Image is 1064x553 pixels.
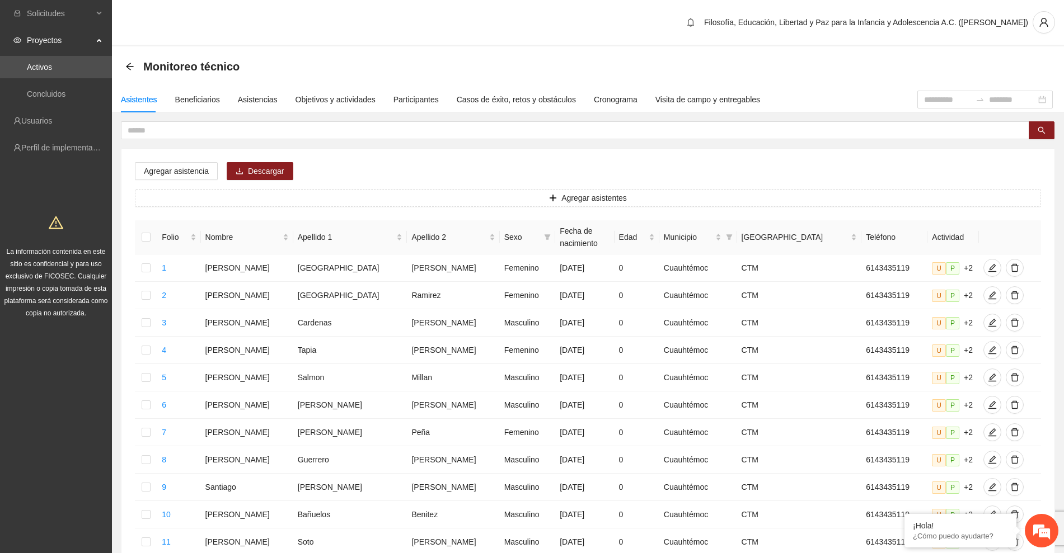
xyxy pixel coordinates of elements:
[913,521,1008,530] div: ¡Hola!
[615,282,659,309] td: 0
[201,391,293,419] td: [PERSON_NAME]
[984,291,1001,300] span: edit
[927,501,979,528] td: +2
[984,510,1001,519] span: edit
[555,364,614,391] td: [DATE]
[913,532,1008,540] p: ¿Cómo puedo ayudarte?
[293,254,407,282] td: [GEOGRAPHIC_DATA]
[500,254,556,282] td: Femenino
[1006,373,1023,382] span: delete
[861,220,927,254] th: Teléfono
[932,481,946,494] span: U
[946,399,959,412] span: P
[407,309,499,337] td: [PERSON_NAME]
[655,93,760,106] div: Visita de campo y entregables
[737,501,862,528] td: CTM
[615,501,659,528] td: 0
[407,474,499,501] td: [PERSON_NAME]
[659,419,737,446] td: Cuauhtémoc
[932,372,946,384] span: U
[737,282,862,309] td: CTM
[293,337,407,364] td: Tapia
[1006,291,1023,300] span: delete
[726,234,733,240] span: filter
[13,10,21,17] span: inbox
[65,149,154,262] span: Estamos en línea.
[659,446,737,474] td: Cuauhtémoc
[27,29,93,51] span: Proyectos
[737,254,862,282] td: CTM
[932,509,946,521] span: U
[13,36,21,44] span: eye
[201,501,293,528] td: [PERSON_NAME]
[983,314,1001,332] button: edit
[984,428,1001,437] span: edit
[293,419,407,446] td: [PERSON_NAME]
[737,391,862,419] td: CTM
[500,501,556,528] td: Masculino
[682,18,699,27] span: bell
[175,93,220,106] div: Beneficiarios
[946,290,959,302] span: P
[293,282,407,309] td: [GEOGRAPHIC_DATA]
[932,262,946,275] span: U
[861,446,927,474] td: 6143435119
[4,248,108,317] span: La información contenida en este sitio es confidencial y para uso exclusivo de FICOSEC. Cualquier...
[1006,451,1024,469] button: delete
[293,446,407,474] td: Guerrero
[1029,121,1054,139] button: search
[1006,263,1023,272] span: delete
[407,337,499,364] td: [PERSON_NAME]
[6,305,213,344] textarea: Escriba su mensaje y pulse “Intro”
[1006,368,1024,386] button: delete
[143,58,240,75] span: Monitoreo técnico
[500,391,556,419] td: Masculino
[664,231,713,243] span: Municipio
[1006,455,1023,464] span: delete
[561,192,627,204] span: Agregar asistentes
[659,474,737,501] td: Cuauhtémoc
[1006,286,1024,304] button: delete
[861,309,927,337] td: 6143435119
[162,291,166,300] a: 2
[121,93,157,106] div: Asistentes
[500,446,556,474] td: Masculino
[21,143,109,152] a: Perfil de implementadora
[983,505,1001,523] button: edit
[932,317,946,329] span: U
[125,62,134,71] span: arrow-left
[861,254,927,282] td: 6143435119
[983,423,1001,441] button: edit
[135,162,218,180] button: Agregar asistencia
[162,455,166,464] a: 8
[1006,396,1024,414] button: delete
[927,364,979,391] td: +2
[1006,510,1023,519] span: delete
[927,254,979,282] td: +2
[407,364,499,391] td: Millan
[1006,483,1023,491] span: delete
[615,337,659,364] td: 0
[555,501,614,528] td: [DATE]
[162,483,166,491] a: 9
[659,282,737,309] td: Cuauhtémoc
[201,474,293,501] td: Santiago
[946,509,959,521] span: P
[861,391,927,419] td: 6143435119
[861,282,927,309] td: 6143435119
[927,419,979,446] td: +2
[201,446,293,474] td: [PERSON_NAME]
[861,337,927,364] td: 6143435119
[737,337,862,364] td: CTM
[737,364,862,391] td: CTM
[861,364,927,391] td: 6143435119
[555,446,614,474] td: [DATE]
[500,364,556,391] td: Masculino
[555,419,614,446] td: [DATE]
[555,474,614,501] td: [DATE]
[407,391,499,419] td: [PERSON_NAME]
[659,501,737,528] td: Cuauhtémoc
[1006,314,1024,332] button: delete
[742,231,849,243] span: [GEOGRAPHIC_DATA]
[1006,400,1023,409] span: delete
